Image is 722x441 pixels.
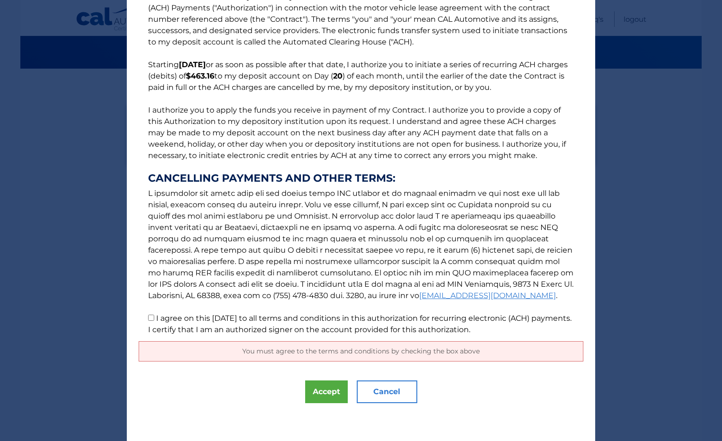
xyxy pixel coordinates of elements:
[179,60,206,69] b: [DATE]
[419,291,556,300] a: [EMAIL_ADDRESS][DOMAIN_NAME]
[357,380,417,403] button: Cancel
[148,173,574,184] strong: CANCELLING PAYMENTS AND OTHER TERMS:
[305,380,348,403] button: Accept
[148,314,572,334] label: I agree on this [DATE] to all terms and conditions in this authorization for recurring electronic...
[242,347,480,355] span: You must agree to the terms and conditions by checking the box above
[186,71,214,80] b: $463.16
[333,71,343,80] b: 20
